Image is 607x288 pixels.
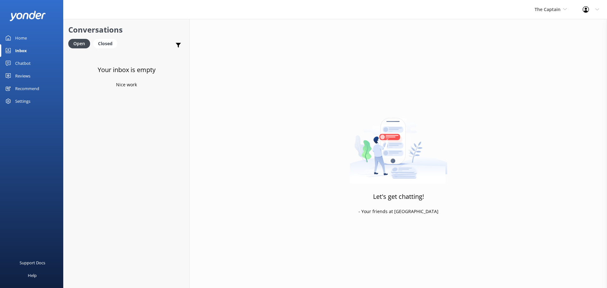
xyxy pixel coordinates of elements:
[350,105,447,184] img: artwork of a man stealing a conversation from at giant smartphone
[68,40,93,47] a: Open
[93,40,120,47] a: Closed
[98,65,156,75] h3: Your inbox is empty
[15,57,31,70] div: Chatbot
[15,82,39,95] div: Recommend
[373,192,424,202] h3: Let's get chatting!
[15,32,27,44] div: Home
[68,39,90,48] div: Open
[15,44,27,57] div: Inbox
[359,208,438,215] p: - Your friends at [GEOGRAPHIC_DATA]
[9,11,46,21] img: yonder-white-logo.png
[93,39,117,48] div: Closed
[20,256,45,269] div: Support Docs
[15,70,30,82] div: Reviews
[68,24,185,36] h2: Conversations
[535,6,561,12] span: The Captain
[28,269,37,282] div: Help
[116,81,137,88] p: Nice work
[15,95,30,107] div: Settings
